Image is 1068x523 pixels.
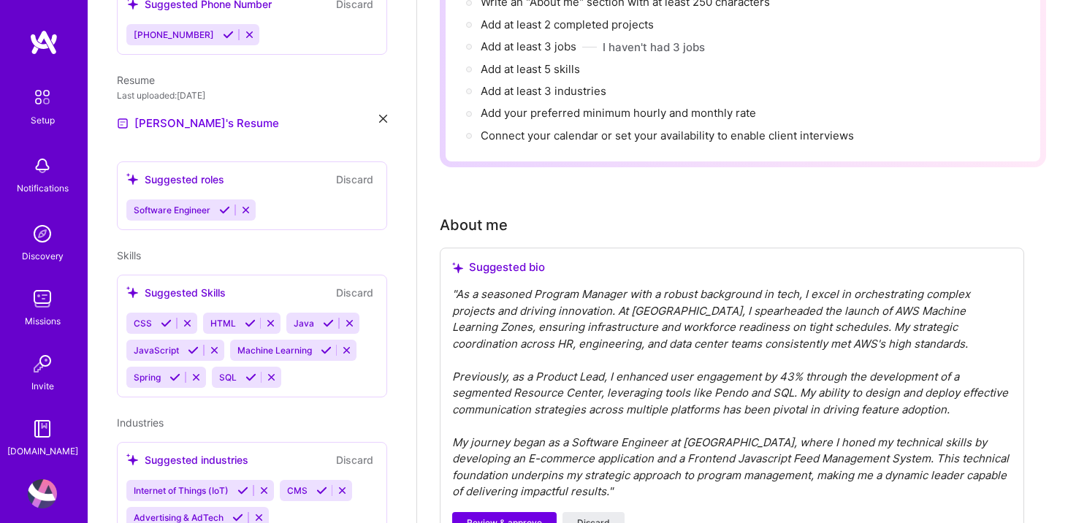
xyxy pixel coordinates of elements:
span: SQL [219,372,237,383]
i: icon Close [379,115,387,123]
button: Discard [332,171,378,188]
i: Accept [245,372,256,383]
span: Add at least 3 jobs [481,39,576,53]
span: Add your preferred minimum hourly and monthly rate [481,106,756,120]
span: HTML [210,318,236,329]
span: Add at least 3 industries [481,84,606,98]
img: bell [28,151,57,180]
div: Last uploaded: [DATE] [117,88,387,103]
button: Discard [332,451,378,468]
i: Accept [237,485,248,496]
span: Skills [117,249,141,261]
i: Accept [161,318,172,329]
div: " As a seasoned Program Manager with a robust background in tech, I excel in orchestrating comple... [452,286,1012,500]
i: icon SuggestedTeams [126,286,139,299]
i: Accept [316,485,327,496]
div: Suggested Skills [126,285,226,300]
i: Reject [182,318,193,329]
i: Reject [341,345,352,356]
i: Accept [323,318,334,329]
img: User Avatar [28,479,57,508]
span: CSS [134,318,152,329]
div: Suggested industries [126,452,248,467]
button: I haven't had 3 jobs [603,39,705,55]
div: About me [440,214,508,236]
i: Reject [337,485,348,496]
a: User Avatar [24,479,61,508]
div: Invite [31,378,54,394]
span: JavaScript [134,345,179,356]
i: Reject [266,372,277,383]
i: Reject [265,318,276,329]
i: Reject [253,512,264,523]
span: Connect your calendar or set your availability to enable client interviews [481,129,854,142]
i: Accept [169,372,180,383]
img: Invite [28,349,57,378]
i: Accept [245,318,256,329]
span: Java [294,318,314,329]
span: Internet of Things (IoT) [134,485,229,496]
i: icon SuggestedTeams [126,454,139,466]
span: Software Engineer [134,205,210,215]
button: Discard [332,284,378,301]
i: Accept [188,345,199,356]
img: logo [29,29,58,56]
span: Spring [134,372,161,383]
i: Accept [219,205,230,215]
div: Setup [31,112,55,128]
img: guide book [28,414,57,443]
i: Reject [209,345,220,356]
div: Suggested bio [452,260,1012,275]
i: Accept [223,29,234,40]
i: Accept [232,512,243,523]
a: [PERSON_NAME]'s Resume [117,115,279,132]
div: Suggested roles [126,172,224,187]
span: Industries [117,416,164,429]
i: Accept [321,345,332,356]
i: icon SuggestedTeams [452,262,463,273]
div: Missions [25,313,61,329]
div: Discovery [22,248,64,264]
span: Add at least 5 skills [481,62,580,76]
span: [PHONE_NUMBER] [134,29,214,40]
img: discovery [28,219,57,248]
i: Reject [259,485,270,496]
div: [DOMAIN_NAME] [7,443,78,459]
i: Reject [244,29,255,40]
span: Advertising & AdTech [134,512,224,523]
i: icon SuggestedTeams [126,173,139,186]
span: CMS [287,485,308,496]
span: Resume [117,74,155,86]
img: Resume [117,118,129,129]
i: Reject [240,205,251,215]
span: Machine Learning [237,345,312,356]
i: Reject [344,318,355,329]
span: Add at least 2 completed projects [481,18,654,31]
img: setup [27,82,58,112]
img: teamwork [28,284,57,313]
i: Reject [191,372,202,383]
div: Notifications [17,180,69,196]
